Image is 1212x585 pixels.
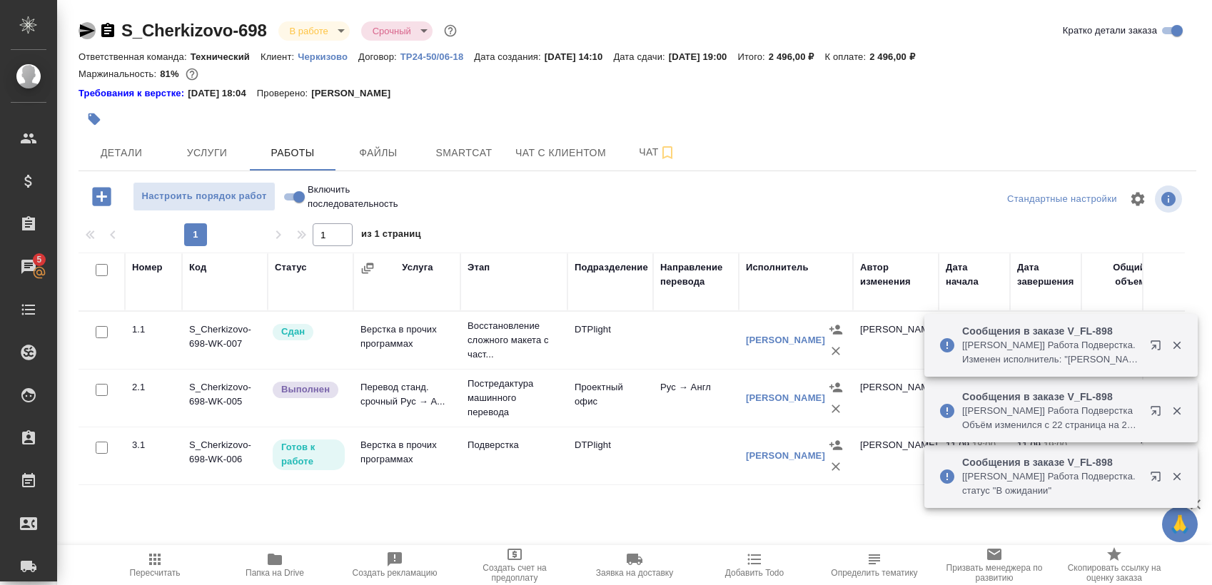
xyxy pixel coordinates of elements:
[1162,405,1191,417] button: Закрыть
[132,438,175,452] div: 3.1
[1162,470,1191,483] button: Закрыть
[853,373,939,423] td: [PERSON_NAME]
[271,322,346,342] div: Менеджер проверил работу исполнителя, передает ее на следующий этап
[575,260,648,275] div: Подразделение
[669,51,738,62] p: [DATE] 19:00
[281,440,336,469] p: Готов к работе
[468,377,560,419] p: Постредактура машинного перевода
[121,21,267,40] a: S_Cherkizovo-698
[824,51,869,62] p: К оплате:
[189,260,206,275] div: Код
[246,568,304,578] span: Папка на Drive
[474,51,544,62] p: Дата создания:
[298,51,358,62] p: Черкизово
[281,382,330,397] p: Выполнен
[659,144,676,161] svg: Подписаться
[695,545,814,585] button: Добавить Todo
[567,431,653,481] td: DTPlight
[160,68,182,79] p: 81%
[468,260,490,275] div: Этап
[132,260,163,275] div: Номер
[79,86,188,101] a: Требования к верстке:
[825,340,847,362] button: Удалить
[353,431,460,481] td: Верстка в прочих программах
[271,380,346,400] div: Исполнитель завершил работу
[962,324,1141,338] p: Сообщения в заказе V_FL-898
[567,373,653,423] td: Проектный офис
[82,182,121,211] button: Добавить работу
[962,469,1141,498] p: [[PERSON_NAME]] Работа Подверстка. статус "В ожидании"
[258,144,327,162] span: Работы
[468,438,560,452] p: Подверстка
[400,51,475,62] p: ТР24-50/06-18
[353,315,460,365] td: Верстка в прочих программах
[1017,260,1074,289] div: Дата завершения
[183,65,201,83] button: 394.48 RUB;
[95,545,215,585] button: Пересчитать
[962,455,1141,469] p: Сообщения в заказе V_FL-898
[825,377,847,398] button: Назначить
[962,390,1141,404] p: Сообщения в заказе V_FL-898
[746,260,809,275] div: Исполнитель
[860,260,931,289] div: Автор изменения
[869,51,926,62] p: 2 496,00 ₽
[353,568,438,578] span: Создать рекламацию
[613,51,668,62] p: Дата сдачи:
[825,456,847,477] button: Удалить
[87,144,156,162] span: Детали
[441,21,460,40] button: Доп статусы указывают на важность/срочность заказа
[596,568,673,578] span: Заявка на доставку
[1141,462,1176,497] button: Открыть в новой вкладке
[769,51,825,62] p: 2 496,00 ₽
[358,51,400,62] p: Договор:
[746,450,825,461] a: [PERSON_NAME]
[79,86,188,101] div: Нажми, чтобы открыть папку с инструкцией
[545,51,614,62] p: [DATE] 14:10
[286,25,333,37] button: В работе
[831,568,917,578] span: Определить тематику
[962,338,1141,367] p: [[PERSON_NAME]] Работа Подверстка. Изменен исполнитель: "[PERSON_NAME] "
[257,86,312,101] p: Проверено:
[79,22,96,39] button: Скопировать ссылку для ЯМессенджера
[79,103,110,135] button: Добавить тэг
[188,86,257,101] p: [DATE] 18:04
[468,319,560,362] p: Восстановление сложного макета с част...
[141,188,268,205] span: Настроить порядок работ
[361,21,433,41] div: В работе
[515,144,606,162] span: Чат с клиентом
[79,51,191,62] p: Ответственная команда:
[1155,185,1185,213] span: Посмотреть информацию
[28,253,50,267] span: 5
[271,438,346,472] div: Исполнитель может приступить к работе
[946,260,1003,289] div: Дата начала
[746,335,825,345] a: [PERSON_NAME]
[173,144,241,162] span: Услуги
[400,50,475,62] a: ТР24-50/06-18
[737,51,768,62] p: Итого:
[130,568,181,578] span: Пересчитать
[1004,188,1121,210] div: split button
[132,322,175,337] div: 1.1
[623,143,692,161] span: Чат
[1141,397,1176,431] button: Открыть в новой вкладке
[133,182,276,211] button: Настроить порядок работ
[182,431,268,481] td: S_Cherkizovo-698-WK-006
[430,144,498,162] span: Smartcat
[853,315,939,365] td: [PERSON_NAME]
[79,68,160,79] p: Маржинальность:
[368,25,415,37] button: Срочный
[344,144,413,162] span: Файлы
[825,319,847,340] button: Назначить
[132,380,175,395] div: 2.1
[660,260,732,289] div: Направление перевода
[261,51,298,62] p: Клиент:
[191,51,261,62] p: Технический
[1162,339,1191,352] button: Закрыть
[275,260,307,275] div: Статус
[746,392,825,403] a: [PERSON_NAME]
[455,545,575,585] button: Создать счет на предоплату
[361,225,421,246] span: из 1 страниц
[311,86,401,101] p: [PERSON_NAME]
[215,545,335,585] button: Папка на Drive
[814,545,934,585] button: Определить тематику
